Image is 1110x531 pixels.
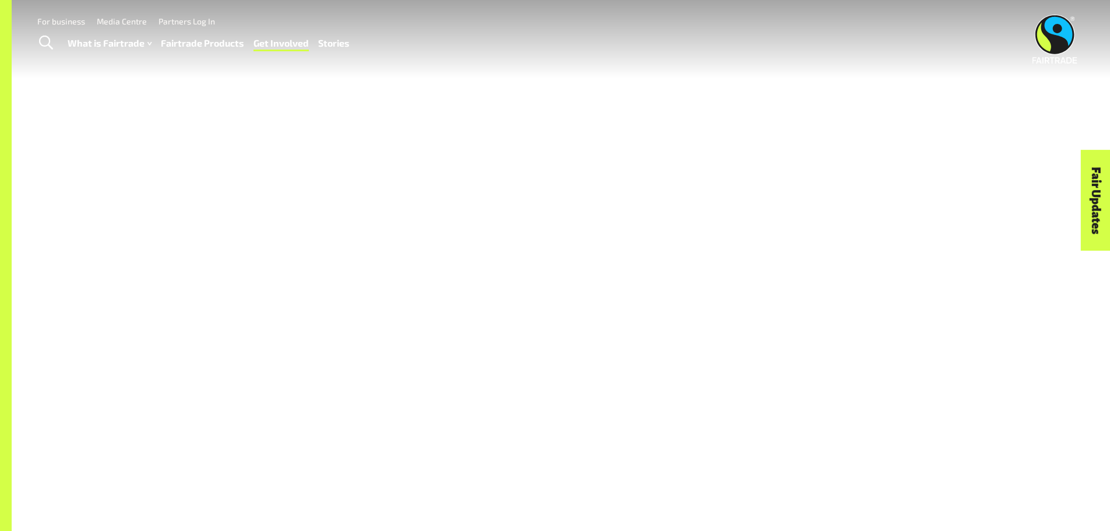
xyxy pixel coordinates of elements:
[161,35,244,52] a: Fairtrade Products
[1033,15,1077,64] img: Fairtrade Australia New Zealand logo
[318,35,350,52] a: Stories
[253,35,309,52] a: Get Involved
[158,16,215,26] a: Partners Log In
[37,16,85,26] a: For business
[97,16,147,26] a: Media Centre
[68,35,151,52] a: What is Fairtrade
[31,29,60,58] a: Toggle Search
